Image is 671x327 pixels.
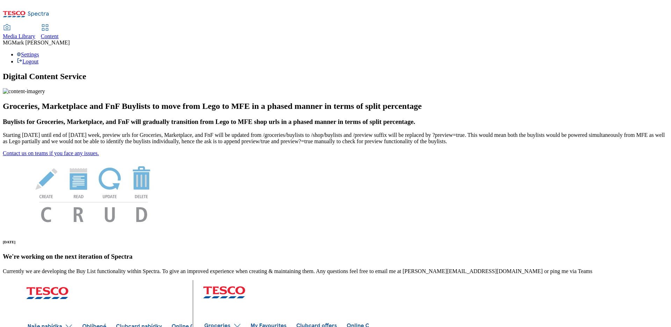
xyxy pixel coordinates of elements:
[41,33,59,39] span: Content
[3,268,668,274] p: Currently we are developing the Buy List functionality within Spectra. To give an improved experi...
[3,25,35,40] a: Media Library
[3,88,45,95] img: content-imagery
[3,253,668,260] h3: We're working on the next iteration of Spectra
[3,102,668,111] h2: Groceries, Marketplace and FnF Buylists to move from Lego to MFE in a phased manner in terms of s...
[3,33,35,39] span: Media Library
[3,132,668,145] p: Starting [DATE] until end of [DATE] week, preview urls for Groceries, Marketplace, and FnF will b...
[3,240,668,244] h6: [DATE]
[3,40,12,46] span: MG
[17,51,39,57] a: Settings
[12,40,70,46] span: Mark [PERSON_NAME]
[41,25,59,40] a: Content
[17,58,38,64] a: Logout
[3,156,185,230] img: News Image
[3,118,668,126] h3: Buylists for Groceries, Marketplace, and FnF will gradually transition from Lego to MFE shop urls...
[3,150,99,156] a: Contact us on teams if you face any issues.
[3,72,668,81] h1: Digital Content Service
